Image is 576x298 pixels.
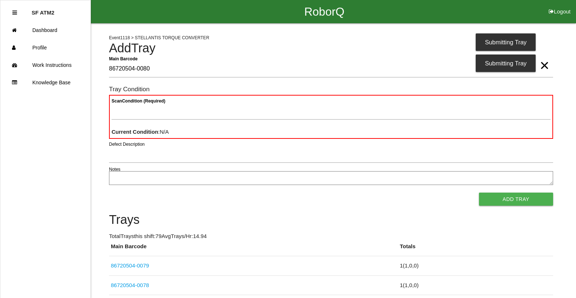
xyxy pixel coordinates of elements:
h4: Add Tray [109,41,553,55]
span: Clear Input [540,51,549,65]
td: 1 ( 1 , 0 , 0 ) [398,256,553,276]
a: Work Instructions [0,56,90,74]
input: Required [109,61,553,77]
b: Scan Condition (Required) [112,98,165,104]
span: : N/A [112,129,169,135]
label: Notes [109,166,120,173]
span: Event 1118 > STELLANTIS TORQUE CONVERTER [109,35,209,40]
p: Total Trays this shift: 79 Avg Trays /Hr: 14.94 [109,232,553,241]
td: 1 ( 1 , 0 , 0 ) [398,275,553,295]
div: Close [12,4,17,21]
b: Main Barcode [109,56,138,61]
a: 86720504-0078 [111,282,149,288]
th: Totals [398,242,553,256]
th: Main Barcode [109,242,398,256]
a: 86720504-0079 [111,262,149,269]
label: Defect Description [109,141,145,148]
h4: Trays [109,213,553,227]
div: Submitting Tray [476,55,536,72]
b: Current Condition [112,129,158,135]
button: Add Tray [479,193,553,206]
h6: Tray Condition [109,86,553,93]
a: Dashboard [0,21,90,39]
div: Submitting Tray [476,33,536,51]
a: Profile [0,39,90,56]
a: Knowledge Base [0,74,90,91]
p: SF ATM2 [32,4,55,16]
